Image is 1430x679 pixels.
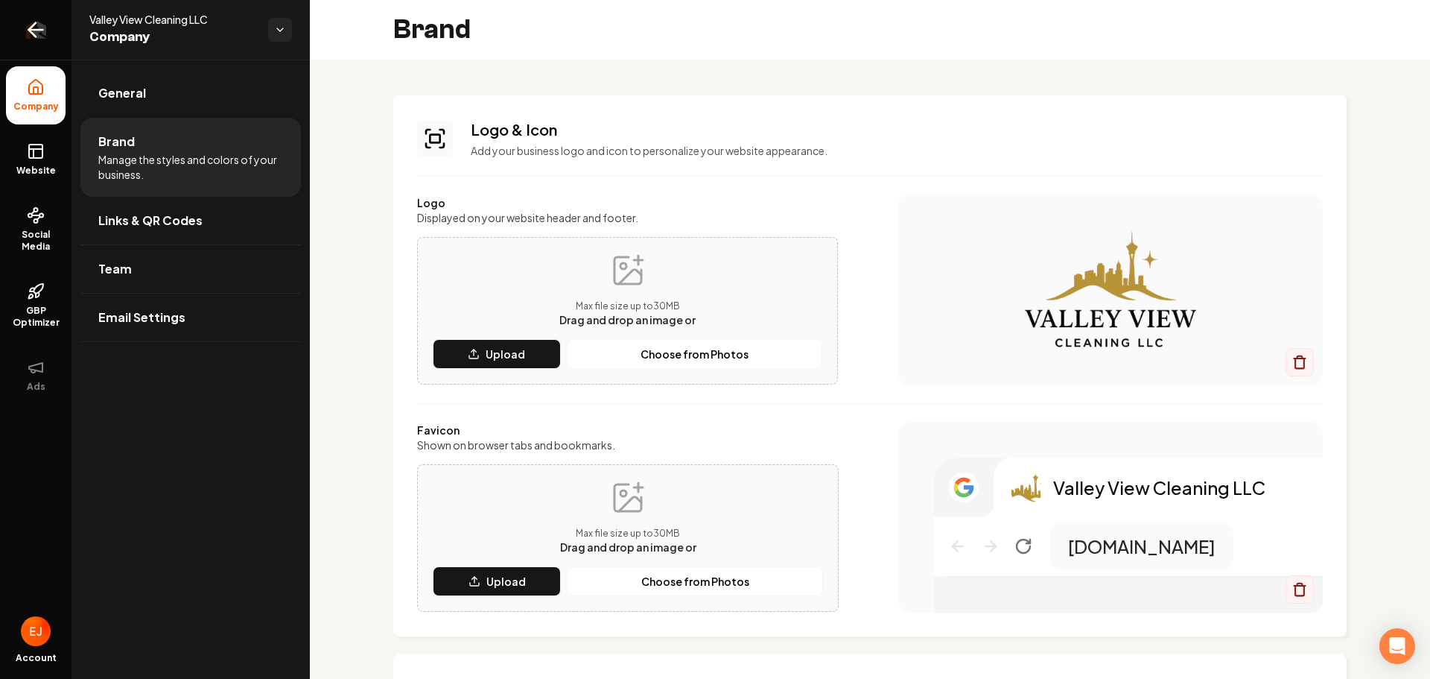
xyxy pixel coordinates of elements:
label: Shown on browser tabs and bookmarks. [417,438,839,452]
button: Choose from Photos [567,566,823,596]
p: Upload [486,347,525,361]
span: Links & QR Codes [98,212,203,230]
label: Logo [417,195,838,210]
h2: Brand [393,15,471,45]
p: Choose from Photos [641,574,749,589]
h3: Logo & Icon [471,119,1323,140]
p: Max file size up to 30 MB [560,528,696,540]
span: Social Media [6,229,66,253]
a: Email Settings [80,294,301,341]
p: [DOMAIN_NAME] [1068,534,1215,558]
span: Brand [98,133,135,151]
p: Valley View Cleaning LLC [1053,476,1265,499]
button: Upload [433,339,561,369]
span: Email Settings [98,309,185,326]
button: Choose from Photos [567,339,822,369]
label: Favicon [417,423,839,438]
div: Open Intercom Messenger [1379,628,1415,664]
button: Ads [6,347,66,405]
a: Team [80,245,301,293]
span: Company [89,27,256,48]
span: General [98,84,146,102]
a: General [80,69,301,117]
span: Ads [21,381,51,393]
p: Max file size up to 30 MB [559,300,696,312]
img: Logo [927,230,1293,350]
a: GBP Optimizer [6,271,66,341]
a: Social Media [6,195,66,265]
img: Logo [1011,473,1041,502]
span: Account [16,652,57,664]
span: GBP Optimizer [6,305,66,329]
span: Manage the styles and colors of your business. [98,152,283,182]
button: Open user button [21,616,51,646]
a: Website [6,130,66,189]
p: Choose from Photos [641,347,749,361]
span: Drag and drop an image or [560,540,696,554]
button: Upload [433,566,561,596]
span: Valley View Cleaning LLC [89,12,256,27]
p: Add your business logo and icon to personalize your website appearance. [471,143,1323,158]
span: Drag and drop an image or [559,313,696,326]
p: Upload [486,574,526,589]
a: Links & QR Codes [80,197,301,244]
span: Company [7,101,65,113]
span: Team [98,260,132,278]
span: Website [10,165,62,177]
img: Eduard Joers [21,616,51,646]
label: Displayed on your website header and footer. [417,210,838,225]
